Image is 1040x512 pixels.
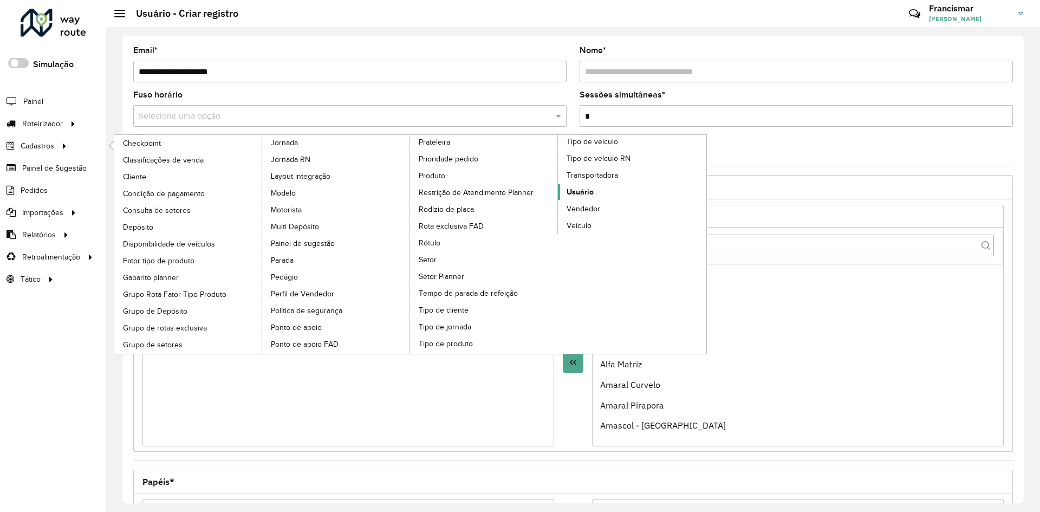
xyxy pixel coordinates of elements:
a: Grupo Rota Fator Tipo Produto [114,286,263,302]
label: Nome [580,44,606,57]
span: Rótulo [419,237,440,249]
a: Layout integração [262,168,411,184]
span: Produto [419,170,445,182]
span: Setor [419,254,437,265]
h3: Francismar [929,3,1010,14]
div: Alfa Filial [600,338,996,351]
span: Roteirizador [22,118,63,129]
span: Grupo de setores [123,339,183,351]
span: Painel de sugestão [271,238,335,249]
a: Veículo [558,217,706,234]
div: Amascol - [GEOGRAPHIC_DATA] [600,419,996,432]
a: Política de segurança [262,302,411,319]
a: Tipo de produto [410,335,558,352]
a: Rota exclusiva FAD [410,218,558,234]
span: Modelo [271,187,296,199]
span: Depósito [123,222,153,233]
span: Vendedor [567,203,600,215]
span: Consulta de setores [123,205,191,216]
a: Setor [410,251,558,268]
a: Grupo de rotas exclusiva [114,320,263,336]
a: Produto [410,167,558,184]
span: Cliente [123,171,146,183]
a: Restrição de Atendimento Planner [410,184,558,200]
a: Perfil de Vendedor [262,286,411,302]
span: Perfil de Vendedor [271,288,334,300]
div: [PERSON_NAME] [600,317,996,330]
span: Tipo de produto [419,338,473,349]
a: Parada [262,252,411,268]
a: Classificações de venda [114,152,263,168]
label: Ativo [580,134,612,145]
a: Consulta de setores [114,202,263,218]
span: Rodízio de placa [419,204,474,215]
span: Tipo de veículo RN [567,153,630,164]
span: Pedágio [271,271,298,283]
a: Tipo de veículo [410,135,706,354]
span: Pedidos [21,185,48,196]
a: Modelo [262,185,411,201]
span: Multi Depósito [271,221,319,232]
span: Painel de Sugestão [22,163,87,174]
a: Contato Rápido [903,2,926,25]
a: Cliente [114,168,263,185]
a: Tipo de jornada [410,319,558,335]
a: Disponibilidade de veículos [114,236,263,252]
a: Depósito [114,219,263,235]
label: Fuso horário [133,88,183,101]
span: Condição de pagamento [123,188,205,199]
span: Prateleira [419,137,450,148]
label: Simulação [33,58,74,71]
span: Disponibilidade de veículos [123,238,215,250]
span: Fator tipo de produto [123,255,194,267]
span: Veículo [567,220,591,231]
span: Grupo de rotas exclusiva [123,322,207,334]
div: ADIB SEDE [600,296,996,309]
a: Vendedor [558,200,706,217]
span: Tipo de veículo [567,136,618,147]
a: Jornada RN [262,151,411,167]
span: Painel [23,96,43,107]
div: Alfa Matriz [600,358,996,371]
a: Grupo de setores [114,336,263,353]
div: ADIB MORRO [600,276,996,289]
span: Tático [21,274,41,285]
span: Tipo de jornada [419,321,471,333]
span: Classificações de venda [123,154,204,166]
div: Amaral Curvelo [600,378,996,391]
a: Rótulo [410,235,558,251]
a: Jornada [114,135,411,354]
a: Usuário [558,184,706,200]
span: Ponto de apoio FAD [271,339,339,350]
a: Ponto de apoio [262,319,411,335]
span: Transportadora [567,170,618,181]
div: Selecionados: 407 [597,210,999,223]
span: Motorista [271,204,302,216]
a: Prioridade pedido [410,151,558,167]
a: Setor Planner [410,268,558,284]
a: Checkpoint [114,135,263,151]
span: Relatórios [22,229,56,241]
a: Ponto de apoio FAD [262,336,411,352]
button: Move All to Source [563,352,583,373]
a: Fator tipo de produto [114,252,263,269]
span: Importações [22,207,63,218]
span: Parada [271,255,294,266]
span: Tipo de cliente [419,304,469,316]
a: Prateleira [262,135,558,354]
a: Painel de sugestão [262,235,411,251]
a: Transportadora [558,167,706,183]
a: Gabarito planner [114,269,263,286]
h2: Usuário - Criar registro [125,8,238,20]
span: Tempo de parada de refeição [419,288,518,299]
label: Receber notificação de importação de pedidos e finalização de sessão [133,134,386,145]
span: Grupo de Depósito [123,306,187,317]
span: Gabarito planner [123,272,179,283]
span: Usuário [567,186,594,198]
label: Email [133,44,158,57]
label: Sessões simultâneas [580,88,665,101]
span: Cadastros [21,140,54,152]
a: Condição de pagamento [114,185,263,202]
a: Tipo de cliente [410,302,558,318]
span: Ponto de apoio [271,322,322,333]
